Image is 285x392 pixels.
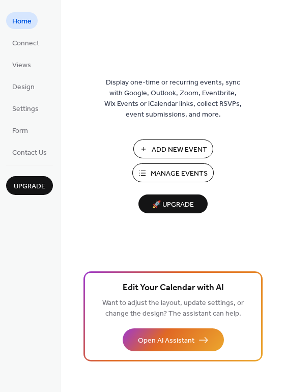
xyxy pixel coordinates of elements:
[6,176,53,195] button: Upgrade
[14,181,45,192] span: Upgrade
[138,194,208,213] button: 🚀 Upgrade
[6,78,41,95] a: Design
[12,38,39,49] span: Connect
[6,12,38,29] a: Home
[152,145,207,155] span: Add New Event
[12,16,32,27] span: Home
[123,328,224,351] button: Open AI Assistant
[12,82,35,93] span: Design
[104,77,242,120] span: Display one-time or recurring events, sync with Google, Outlook, Zoom, Eventbrite, Wix Events or ...
[6,56,37,73] a: Views
[133,139,213,158] button: Add New Event
[6,122,34,138] a: Form
[151,169,208,179] span: Manage Events
[6,100,45,117] a: Settings
[6,34,45,51] a: Connect
[138,335,194,346] span: Open AI Assistant
[12,60,31,71] span: Views
[123,281,224,295] span: Edit Your Calendar with AI
[6,144,53,160] a: Contact Us
[132,163,214,182] button: Manage Events
[12,104,39,115] span: Settings
[145,198,202,212] span: 🚀 Upgrade
[12,126,28,136] span: Form
[102,296,244,321] span: Want to adjust the layout, update settings, or change the design? The assistant can help.
[12,148,47,158] span: Contact Us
